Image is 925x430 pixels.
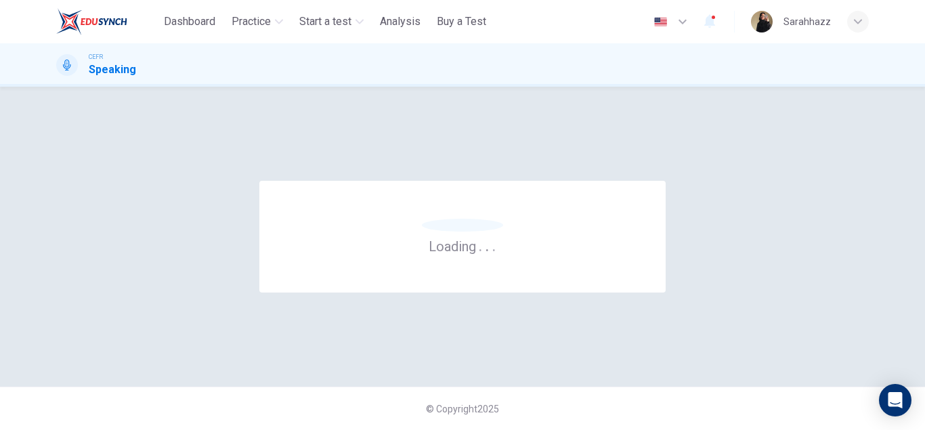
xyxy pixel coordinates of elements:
span: Dashboard [164,14,215,30]
img: ELTC logo [56,8,127,35]
h1: Speaking [89,62,136,78]
span: Analysis [380,14,421,30]
span: Practice [232,14,271,30]
span: © Copyright 2025 [426,404,499,414]
a: ELTC logo [56,8,158,35]
button: Practice [226,9,288,34]
h6: . [485,234,490,256]
button: Analysis [374,9,426,34]
h6: . [478,234,483,256]
img: Profile picture [751,11,773,33]
h6: Loading [429,237,496,255]
div: Open Intercom Messenger [879,384,911,416]
span: CEFR [89,52,103,62]
h6: . [492,234,496,256]
span: Buy a Test [437,14,486,30]
button: Start a test [294,9,369,34]
button: Dashboard [158,9,221,34]
div: Sarahhazz [783,14,831,30]
button: Buy a Test [431,9,492,34]
span: Start a test [299,14,351,30]
img: en [652,17,669,27]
